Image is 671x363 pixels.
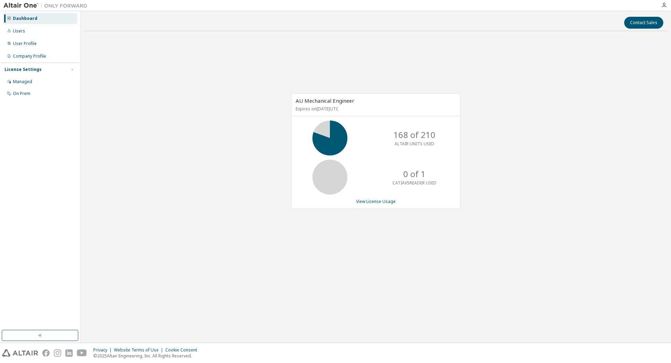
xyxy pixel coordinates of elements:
[54,349,61,357] img: instagram.svg
[356,198,396,204] a: View License Usage
[296,106,454,112] p: Expires on [DATE] UTC
[2,349,38,357] img: altair_logo.svg
[392,180,436,186] p: CATIAV5READER USED
[13,28,25,34] div: Users
[13,79,32,85] div: Managed
[77,349,87,357] img: youtube.svg
[395,141,434,147] p: ALTAIR UNITS USED
[65,349,73,357] img: linkedin.svg
[296,97,354,104] span: AU Mechanical Engineer
[13,53,46,59] div: Company Profile
[93,347,114,353] div: Privacy
[13,16,37,21] div: Dashboard
[3,2,91,9] img: Altair One
[165,347,201,353] div: Cookie Consent
[13,91,30,96] div: On Prem
[394,129,435,141] p: 168 of 210
[403,168,426,180] p: 0 of 1
[114,347,165,353] div: Website Terms of Use
[5,67,42,72] div: License Settings
[93,353,201,359] p: © 2025 Altair Engineering, Inc. All Rights Reserved.
[13,41,37,46] div: User Profile
[624,17,663,29] button: Contact Sales
[42,349,50,357] img: facebook.svg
